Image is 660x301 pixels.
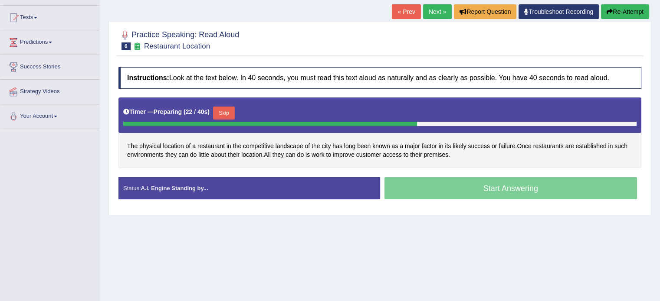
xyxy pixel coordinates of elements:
span: Click to see word definition [127,150,164,159]
span: Click to see word definition [276,142,303,151]
span: Click to see word definition [424,150,448,159]
span: Click to see word definition [422,142,437,151]
span: Click to see word definition [439,142,443,151]
span: Click to see word definition [326,150,331,159]
b: ( [184,108,186,115]
span: Click to see word definition [468,142,490,151]
span: Click to see word definition [178,150,188,159]
div: Status: [118,177,380,199]
b: Preparing [154,108,182,115]
span: Click to see word definition [445,142,451,151]
a: Strategy Videos [0,80,99,101]
button: Skip [213,107,235,120]
span: Click to see word definition [305,142,310,151]
span: Click to see word definition [372,142,390,151]
small: Restaurant Location [144,42,210,50]
span: Click to see word definition [228,150,240,159]
span: Click to see word definition [227,142,231,151]
span: Click to see word definition [608,142,613,151]
span: Click to see word definition [400,142,403,151]
span: Click to see word definition [332,142,342,151]
span: Click to see word definition [356,150,381,159]
span: Click to see word definition [405,142,420,151]
span: Click to see word definition [322,142,331,151]
span: Click to see word definition [344,142,355,151]
a: Troubleshoot Recording [519,4,599,19]
span: Click to see word definition [499,142,515,151]
span: Click to see word definition [333,150,355,159]
h5: Timer — [123,109,210,115]
span: Click to see word definition [533,142,564,151]
a: Predictions [0,30,99,52]
div: . . . [118,97,641,168]
a: « Prev [392,4,420,19]
span: Click to see word definition [165,150,177,159]
span: Click to see word definition [197,142,225,151]
strong: A.I. Engine Standing by... [141,185,208,191]
span: Click to see word definition [198,150,209,159]
span: Click to see word definition [190,150,197,159]
a: Your Account [0,104,99,126]
span: Click to see word definition [392,142,398,151]
span: Click to see word definition [273,150,284,159]
span: Click to see word definition [453,142,466,151]
span: Click to see word definition [517,142,531,151]
span: Click to see word definition [492,142,497,151]
a: Success Stories [0,55,99,77]
a: Next » [423,4,452,19]
small: Exam occurring question [133,42,142,51]
span: Click to see word definition [243,142,274,151]
span: Click to see word definition [163,142,184,151]
button: Re-Attempt [601,4,649,19]
span: Click to see word definition [576,142,607,151]
span: Click to see word definition [211,150,226,159]
span: Click to see word definition [410,150,422,159]
span: Click to see word definition [241,150,262,159]
span: Click to see word definition [404,150,409,159]
button: Report Question [454,4,516,19]
span: Click to see word definition [233,142,241,151]
b: 22 / 40s [186,108,208,115]
span: Click to see word definition [312,142,320,151]
span: Click to see word definition [383,150,402,159]
span: Click to see word definition [286,150,296,159]
span: Click to see word definition [312,150,325,159]
span: Click to see word definition [565,142,574,151]
span: Click to see word definition [305,150,310,159]
h4: Look at the text below. In 40 seconds, you must read this text aloud as naturally and as clearly ... [118,67,641,89]
a: Tests [0,6,99,27]
b: Instructions: [127,74,169,81]
h2: Practice Speaking: Read Aloud [118,29,239,50]
span: Click to see word definition [264,150,271,159]
span: 6 [121,42,131,50]
span: Click to see word definition [192,142,196,151]
span: Click to see word definition [127,142,138,151]
span: Click to see word definition [614,142,627,151]
span: Click to see word definition [139,142,161,151]
span: Click to see word definition [186,142,191,151]
b: ) [207,108,210,115]
span: Click to see word definition [357,142,371,151]
span: Click to see word definition [297,150,304,159]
